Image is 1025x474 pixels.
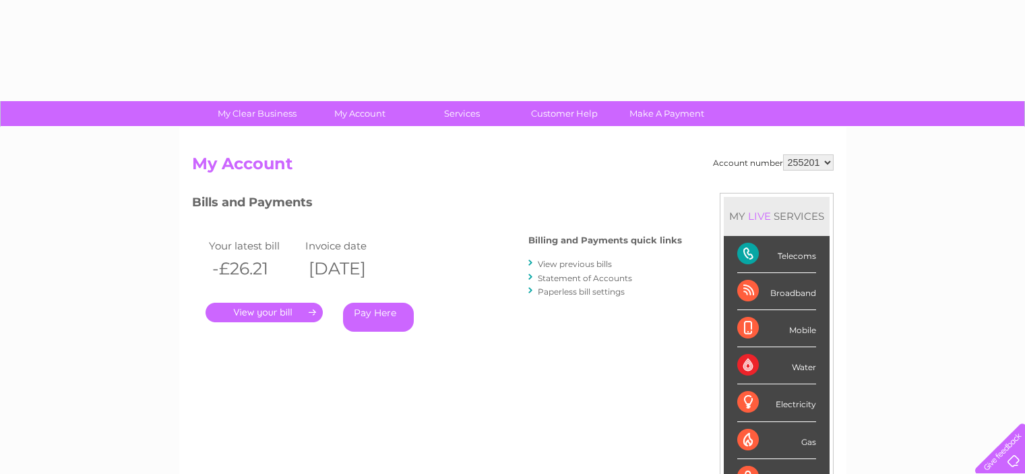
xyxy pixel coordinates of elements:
[737,384,816,421] div: Electricity
[302,237,399,255] td: Invoice date
[538,273,632,283] a: Statement of Accounts
[611,101,722,126] a: Make A Payment
[206,255,303,283] th: -£26.21
[343,303,414,332] a: Pay Here
[737,236,816,273] div: Telecoms
[201,101,313,126] a: My Clear Business
[509,101,620,126] a: Customer Help
[192,154,834,180] h2: My Account
[406,101,518,126] a: Services
[737,422,816,459] div: Gas
[206,237,303,255] td: Your latest bill
[737,273,816,310] div: Broadband
[304,101,415,126] a: My Account
[206,303,323,322] a: .
[192,193,682,216] h3: Bills and Payments
[302,255,399,283] th: [DATE]
[745,210,774,223] div: LIVE
[713,154,834,171] div: Account number
[724,197,830,235] div: MY SERVICES
[538,287,625,297] a: Paperless bill settings
[737,347,816,384] div: Water
[538,259,612,269] a: View previous bills
[528,235,682,245] h4: Billing and Payments quick links
[737,310,816,347] div: Mobile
